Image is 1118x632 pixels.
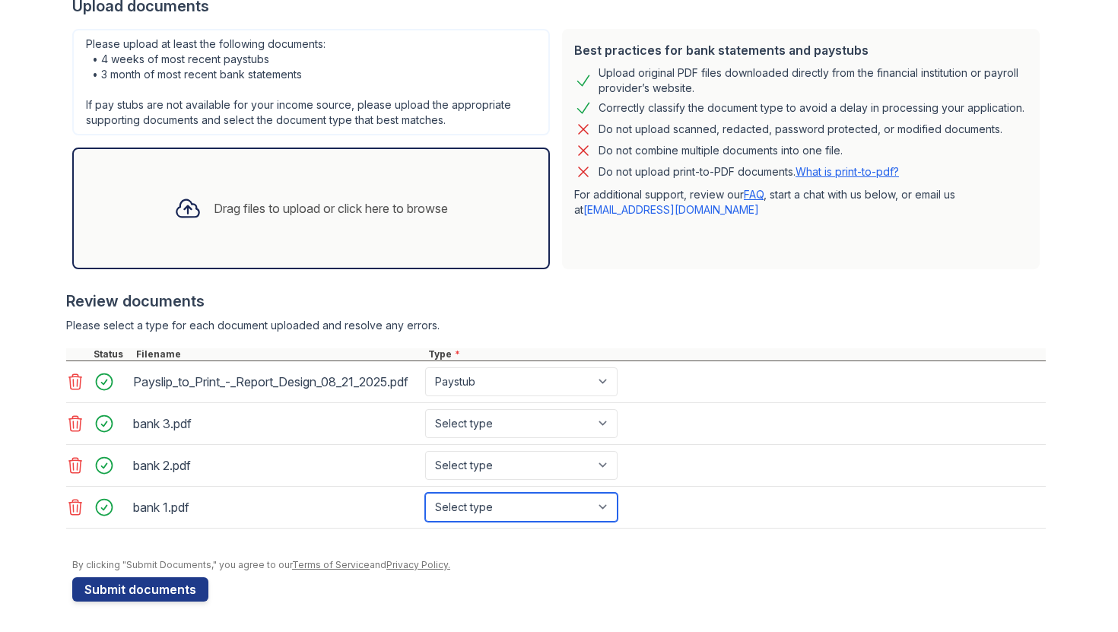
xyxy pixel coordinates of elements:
[91,348,133,360] div: Status
[72,29,550,135] div: Please upload at least the following documents: • 4 weeks of most recent paystubs • 3 month of mo...
[133,411,419,436] div: bank 3.pdf
[599,120,1002,138] div: Do not upload scanned, redacted, password protected, or modified documents.
[599,141,843,160] div: Do not combine multiple documents into one file.
[72,559,1046,571] div: By clicking "Submit Documents," you agree to our and
[214,199,448,218] div: Drag files to upload or click here to browse
[292,559,370,570] a: Terms of Service
[133,495,419,519] div: bank 1.pdf
[574,41,1027,59] div: Best practices for bank statements and paystubs
[599,99,1024,117] div: Correctly classify the document type to avoid a delay in processing your application.
[386,559,450,570] a: Privacy Policy.
[133,370,419,394] div: Payslip_to_Print_-_Report_Design_08_21_2025.pdf
[744,188,764,201] a: FAQ
[574,187,1027,218] p: For additional support, review our , start a chat with us below, or email us at
[72,577,208,602] button: Submit documents
[66,318,1046,333] div: Please select a type for each document uploaded and resolve any errors.
[133,348,425,360] div: Filename
[133,453,419,478] div: bank 2.pdf
[599,164,899,179] p: Do not upload print-to-PDF documents.
[796,165,899,178] a: What is print-to-pdf?
[66,291,1046,312] div: Review documents
[425,348,1046,360] div: Type
[583,203,759,216] a: [EMAIL_ADDRESS][DOMAIN_NAME]
[599,65,1027,96] div: Upload original PDF files downloaded directly from the financial institution or payroll provider’...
